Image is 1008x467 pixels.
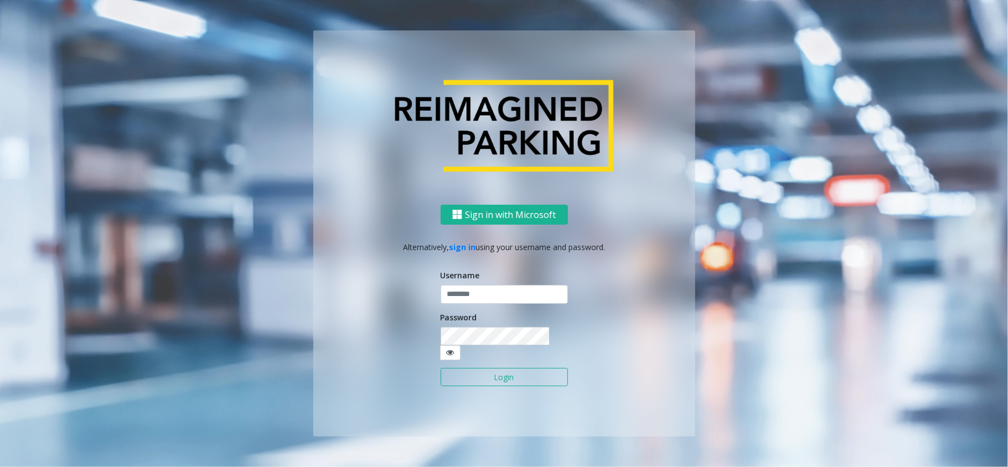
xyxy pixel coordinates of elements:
[441,368,568,387] button: Login
[449,242,475,252] a: sign in
[324,241,684,253] p: Alternatively, using your username and password.
[441,269,480,281] label: Username
[441,205,568,225] button: Sign in with Microsoft
[441,312,477,323] label: Password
